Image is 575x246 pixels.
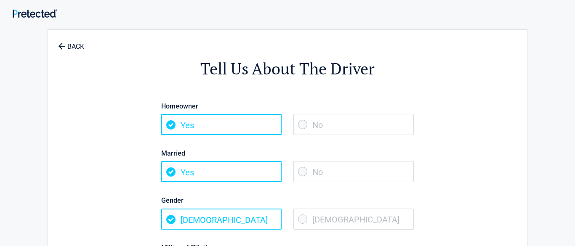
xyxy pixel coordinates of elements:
span: No [293,161,414,182]
span: Yes [161,114,282,135]
label: Homeowner [161,101,414,112]
span: [DEMOGRAPHIC_DATA] [161,209,282,230]
img: Main Logo [13,9,57,17]
h2: Tell Us About The Driver [94,58,481,79]
span: Yes [161,161,282,182]
label: Married [161,148,414,159]
span: No [293,114,414,135]
label: Gender [161,195,414,206]
span: [DEMOGRAPHIC_DATA] [293,209,414,230]
a: BACK [56,35,86,50]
